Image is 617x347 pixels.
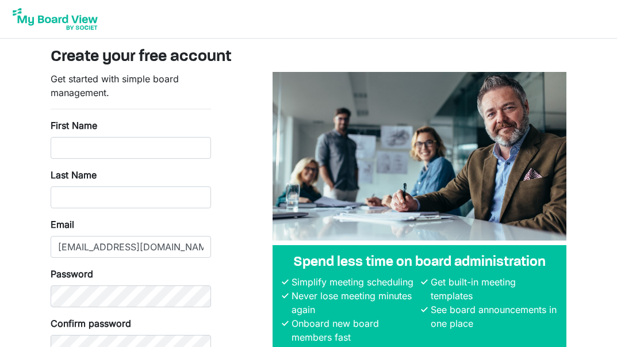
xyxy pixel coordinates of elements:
label: Confirm password [51,317,131,330]
li: Never lose meeting minutes again [289,289,419,317]
h3: Create your free account [51,48,567,67]
li: Onboard new board members fast [289,317,419,344]
img: A photograph of board members sitting at a table [273,72,566,241]
label: Last Name [51,168,97,182]
span: Get started with simple board management. [51,73,179,98]
label: Password [51,267,93,281]
label: First Name [51,119,97,132]
li: Simplify meeting scheduling [289,275,419,289]
li: Get built-in meeting templates [428,275,558,303]
li: See board announcements in one place [428,303,558,330]
label: Email [51,218,74,231]
img: My Board View Logo [9,5,101,33]
h4: Spend less time on board administration [282,254,557,271]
